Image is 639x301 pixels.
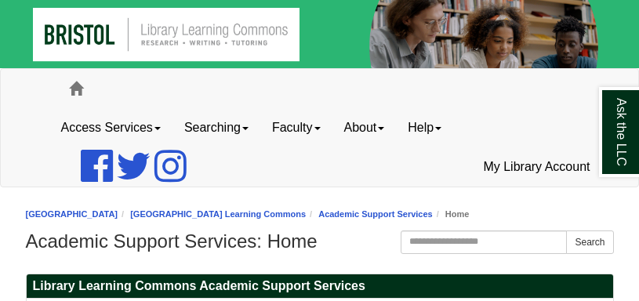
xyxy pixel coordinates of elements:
a: Academic Support Services [318,209,433,219]
a: My Library Account [471,147,601,187]
a: Faculty [260,108,332,147]
h1: Academic Support Services: Home [26,230,614,252]
li: Home [433,207,470,222]
a: About [332,108,397,147]
button: Search [566,230,613,254]
nav: breadcrumb [26,207,614,222]
a: Searching [172,108,260,147]
a: Help [396,108,453,147]
a: Access Services [49,108,172,147]
a: [GEOGRAPHIC_DATA] Learning Commons [130,209,306,219]
a: [GEOGRAPHIC_DATA] [26,209,118,219]
h2: Library Learning Commons Academic Support Services [27,274,613,299]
